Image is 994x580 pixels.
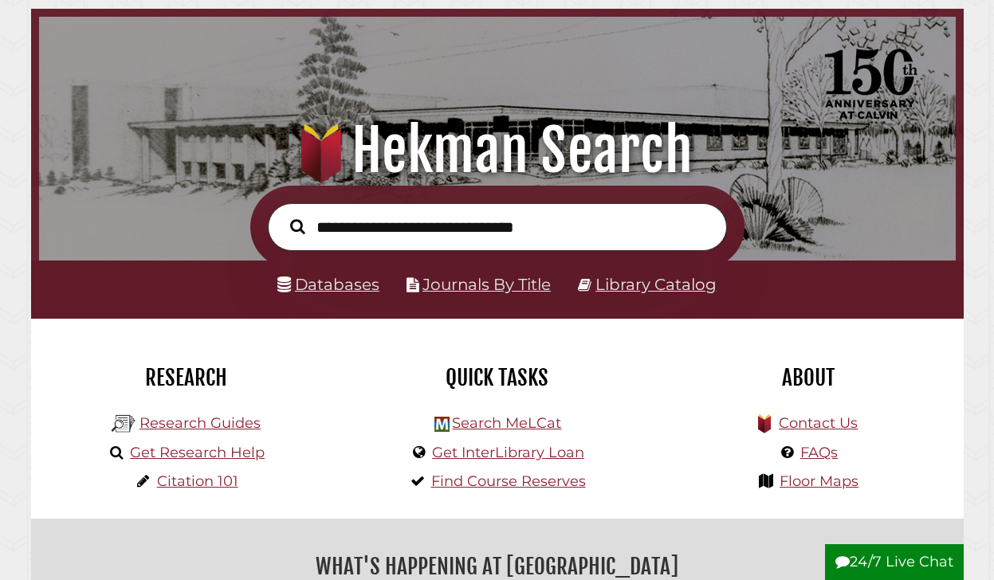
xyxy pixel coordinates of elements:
img: Hekman Library Logo [112,412,136,436]
h1: Hekman Search [53,116,941,186]
a: Floor Maps [780,472,858,490]
i: Search [290,219,305,235]
a: FAQs [800,444,838,461]
a: Research Guides [139,414,261,432]
a: Contact Us [779,414,858,432]
a: Search MeLCat [452,414,561,432]
h2: About [665,364,952,391]
a: Journals By Title [422,275,551,294]
a: Library Catalog [595,275,717,294]
h2: Research [43,364,330,391]
h2: Quick Tasks [354,364,641,391]
a: Citation 101 [157,472,238,490]
a: Databases [277,275,379,294]
a: Get InterLibrary Loan [432,444,584,461]
a: Get Research Help [130,444,265,461]
a: Find Course Reserves [431,472,586,490]
img: Hekman Library Logo [434,417,450,432]
button: Search [282,215,313,238]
